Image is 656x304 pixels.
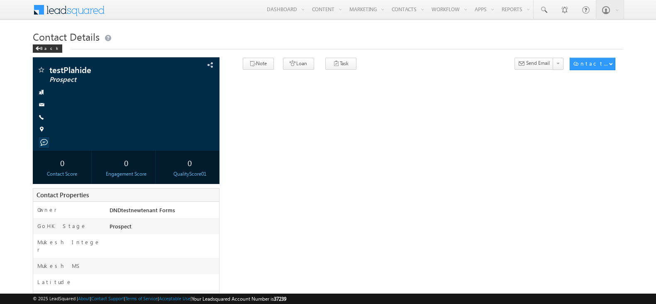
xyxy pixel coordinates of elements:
span: Contact Details [33,30,100,43]
span: testPlahide [49,66,165,74]
div: Engagement Score [99,170,153,178]
button: Loan [283,58,314,70]
div: Contact Score [35,170,89,178]
span: Contact Properties [37,191,89,199]
div: 0 [99,155,153,170]
label: Owner [37,206,57,213]
label: Latitude [37,278,72,286]
button: Note [243,58,274,70]
a: Back [33,44,66,51]
button: Send Email [515,58,554,70]
span: Send Email [526,59,550,67]
button: Task [325,58,356,70]
a: Terms of Service [125,296,158,301]
a: Contact Support [91,296,124,301]
label: Mukesh Integer [37,238,100,253]
span: Prospect [49,76,165,84]
span: DNDtestnewtenant Forms [110,206,175,213]
div: Contact Actions [573,60,609,67]
label: GoHK Stage [37,222,87,230]
a: Acceptable Use [159,296,190,301]
span: © 2025 LeadSquared | | | | | [33,295,286,303]
div: 0 [35,155,89,170]
label: Mukesh MS [37,262,82,270]
div: Back [33,44,62,53]
span: 37239 [274,296,286,302]
div: 0 [163,155,217,170]
span: Your Leadsquared Account Number is [192,296,286,302]
div: Prospect [107,222,219,234]
a: About [78,296,90,301]
button: Contact Actions [570,58,615,70]
div: QualityScore01 [163,170,217,178]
